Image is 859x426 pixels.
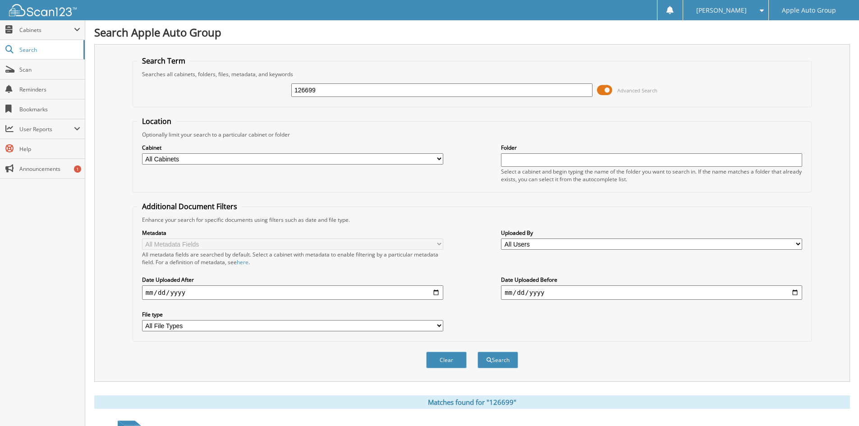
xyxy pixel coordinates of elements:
[19,46,79,54] span: Search
[9,4,77,16] img: scan123-logo-white.svg
[138,116,176,126] legend: Location
[501,229,802,237] label: Uploaded By
[237,258,248,266] a: here
[142,285,443,300] input: start
[138,131,807,138] div: Optionally limit your search to a particular cabinet or folder
[138,202,242,211] legend: Additional Document Filters
[478,352,518,368] button: Search
[501,276,802,284] label: Date Uploaded Before
[142,311,443,318] label: File type
[782,8,836,13] span: Apple Auto Group
[94,395,850,409] div: Matches found for "126699"
[142,229,443,237] label: Metadata
[696,8,747,13] span: [PERSON_NAME]
[501,144,802,151] label: Folder
[74,165,81,173] div: 1
[19,105,80,113] span: Bookmarks
[142,276,443,284] label: Date Uploaded After
[19,125,74,133] span: User Reports
[426,352,467,368] button: Clear
[501,285,802,300] input: end
[19,86,80,93] span: Reminders
[138,56,190,66] legend: Search Term
[142,251,443,266] div: All metadata fields are searched by default. Select a cabinet with metadata to enable filtering b...
[617,87,657,94] span: Advanced Search
[94,25,850,40] h1: Search Apple Auto Group
[142,144,443,151] label: Cabinet
[138,216,807,224] div: Enhance your search for specific documents using filters such as date and file type.
[501,168,802,183] div: Select a cabinet and begin typing the name of the folder you want to search in. If the name match...
[19,165,80,173] span: Announcements
[19,26,74,34] span: Cabinets
[19,145,80,153] span: Help
[138,70,807,78] div: Searches all cabinets, folders, files, metadata, and keywords
[19,66,80,73] span: Scan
